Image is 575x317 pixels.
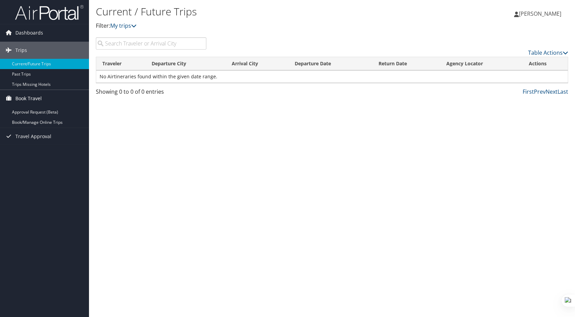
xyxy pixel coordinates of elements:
[96,22,411,30] p: Filter:
[15,90,42,107] span: Book Travel
[514,3,568,24] a: [PERSON_NAME]
[528,49,568,56] a: Table Actions
[15,42,27,59] span: Trips
[96,37,206,50] input: Search Traveler or Arrival City
[96,57,145,70] th: Traveler: activate to sort column ascending
[96,70,568,83] td: No Airtineraries found within the given date range.
[15,4,84,21] img: airportal-logo.png
[96,88,206,99] div: Showing 0 to 0 of 0 entries
[534,88,546,95] a: Prev
[15,128,51,145] span: Travel Approval
[96,4,411,19] h1: Current / Future Trips
[523,57,568,70] th: Actions
[546,88,558,95] a: Next
[558,88,568,95] a: Last
[289,57,372,70] th: Departure Date: activate to sort column descending
[110,22,137,29] a: My trips
[226,57,289,70] th: Arrival City: activate to sort column ascending
[440,57,523,70] th: Agency Locator: activate to sort column ascending
[372,57,440,70] th: Return Date: activate to sort column ascending
[519,10,561,17] span: [PERSON_NAME]
[15,24,43,41] span: Dashboards
[523,88,534,95] a: First
[145,57,226,70] th: Departure City: activate to sort column ascending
